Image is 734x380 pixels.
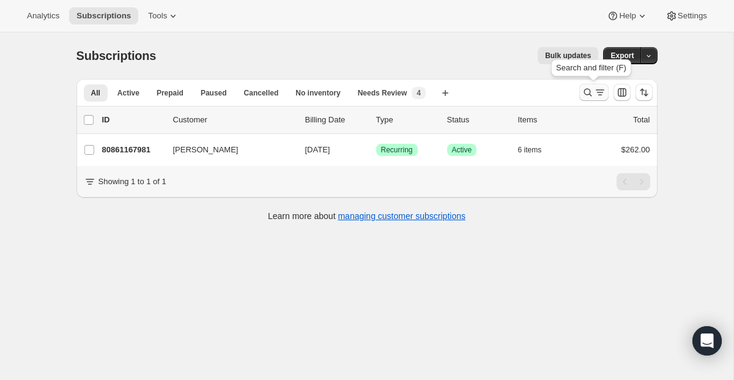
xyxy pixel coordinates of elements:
span: Export [610,51,634,61]
span: Active [117,88,139,98]
button: Subscriptions [69,7,138,24]
button: Export [603,47,641,64]
button: 6 items [518,141,555,158]
span: Subscriptions [76,11,131,21]
p: Showing 1 to 1 of 1 [98,176,166,188]
button: Tools [141,7,187,24]
span: 6 items [518,145,542,155]
button: Customize table column order and visibility [614,84,631,101]
p: 80861167981 [102,144,163,156]
p: Customer [173,114,295,126]
p: Billing Date [305,114,366,126]
button: [PERSON_NAME] [166,140,288,160]
div: Items [518,114,579,126]
button: Analytics [20,7,67,24]
span: Bulk updates [545,51,591,61]
div: Open Intercom Messenger [692,326,722,356]
span: All [91,88,100,98]
nav: Pagination [617,173,650,190]
button: Settings [658,7,714,24]
p: Status [447,114,508,126]
span: [PERSON_NAME] [173,144,239,156]
span: Help [619,11,636,21]
span: Prepaid [157,88,183,98]
button: Help [599,7,655,24]
span: [DATE] [305,145,330,154]
span: Cancelled [244,88,279,98]
span: Settings [678,11,707,21]
span: Active [452,145,472,155]
div: IDCustomerBilling DateTypeStatusItemsTotal [102,114,650,126]
button: Bulk updates [538,47,598,64]
span: Tools [148,11,167,21]
span: Recurring [381,145,413,155]
span: Paused [201,88,227,98]
span: Subscriptions [76,49,157,62]
div: Type [376,114,437,126]
span: 4 [417,88,421,98]
div: 80861167981[PERSON_NAME][DATE]SuccessRecurringSuccessActive6 items$262.00 [102,141,650,158]
a: managing customer subscriptions [338,211,465,221]
button: Sort the results [636,84,653,101]
p: Learn more about [268,210,465,222]
span: $262.00 [621,145,650,154]
span: Analytics [27,11,59,21]
button: Create new view [436,84,455,102]
p: ID [102,114,163,126]
span: No inventory [295,88,340,98]
button: Search and filter results [579,84,609,101]
span: Needs Review [358,88,407,98]
p: Total [633,114,650,126]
